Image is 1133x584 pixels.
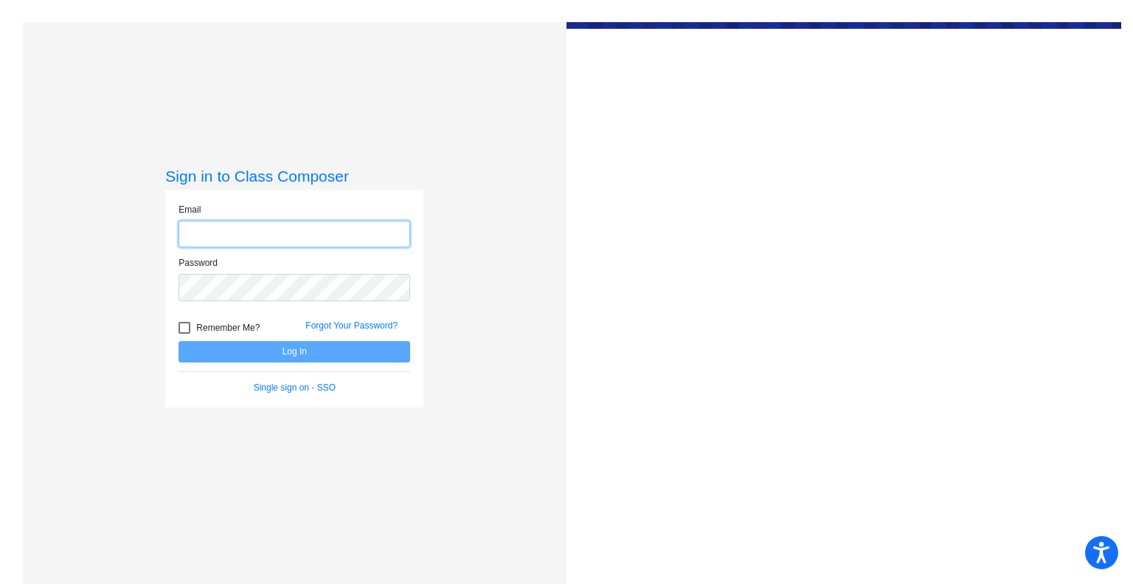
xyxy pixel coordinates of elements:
[254,382,336,393] a: Single sign on - SSO
[179,341,410,363] button: Log In
[179,256,218,269] label: Password
[179,203,201,216] label: Email
[305,320,398,331] a: Forgot Your Password?
[165,167,423,185] h3: Sign in to Class Composer
[196,319,260,337] span: Remember Me?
